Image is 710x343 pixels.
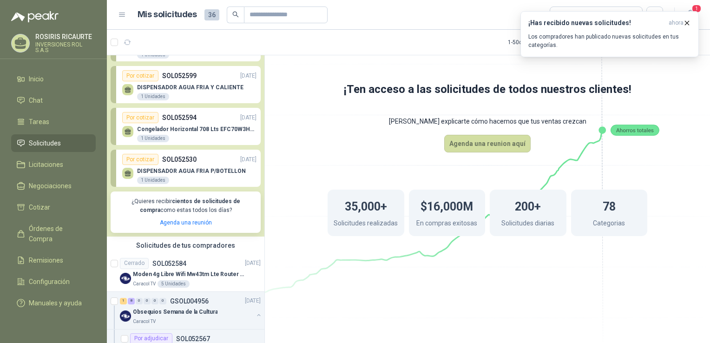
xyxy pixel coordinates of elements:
a: Por cotizarSOL052599[DATE] DISPENSADOR AGUA FRIA Y CALIENTE1 Unidades [111,66,261,103]
p: Caracol TV [133,280,156,288]
div: 1 [120,298,127,304]
span: Cotizar [29,202,50,212]
div: Todas [556,10,575,20]
a: Por cotizarSOL052594[DATE] Congelador Horizontal 708 Lts EFC70W3HTW Blanco Modelo EFC70W3HTW Códi... [111,108,261,145]
p: [DATE] [240,155,256,164]
img: Company Logo [120,310,131,322]
span: Chat [29,95,43,106]
p: SOL052599 [162,71,197,81]
span: 36 [204,9,219,20]
div: 0 [159,298,166,304]
p: Moden 4g Libre Wifi Mw43tm Lte Router Móvil Internet 5ghz [133,270,249,279]
p: [DATE] [240,72,256,80]
a: Por cotizarSOL052530[DATE] DISPENSADOR AGUA FRIA P/BOTELLON1 Unidades [111,150,261,187]
a: Remisiones [11,251,96,269]
p: SOL052594 [162,112,197,123]
div: 0 [151,298,158,304]
div: 0 [136,298,143,304]
a: Manuales y ayuda [11,294,96,312]
p: Congelador Horizontal 708 Lts EFC70W3HTW Blanco Modelo EFC70W3HTW Código 501967 [137,126,256,132]
p: [DATE] [245,259,261,268]
p: [DATE] [240,113,256,122]
span: Negociaciones [29,181,72,191]
div: 1 - 50 de 89 [508,35,562,50]
button: 1 [682,7,699,23]
button: ¡Has recibido nuevas solicitudes!ahora Los compradores han publicado nuevas solicitudes en tus ca... [520,11,699,57]
a: Inicio [11,70,96,88]
p: GSOL004956 [170,298,209,304]
a: Órdenes de Compra [11,220,96,248]
h1: 35,000+ [345,195,387,216]
p: SOL052567 [176,336,210,342]
a: CerradoSOL052584[DATE] Company LogoModen 4g Libre Wifi Mw43tm Lte Router Móvil Internet 5ghzCarac... [107,254,264,292]
span: Remisiones [29,255,63,265]
p: DISPENSADOR AGUA FRIA Y CALIENTE [137,84,243,91]
a: Tareas [11,113,96,131]
p: ¿Quieres recibir como estas todos los días? [116,197,255,215]
span: Licitaciones [29,159,63,170]
a: Configuración [11,273,96,290]
p: SOL052584 [152,260,186,267]
div: 0 [144,298,151,304]
div: Cerrado [120,258,149,269]
span: Tareas [29,117,49,127]
div: 5 Unidades [158,280,190,288]
h3: ¡Has recibido nuevas solicitudes! [528,19,665,27]
div: 1 Unidades [137,93,169,100]
a: Solicitudes [11,134,96,152]
div: Solicitudes de tus compradores [107,237,264,254]
p: Categorias [593,218,625,231]
div: Por cotizar [122,112,158,123]
h1: $16,000M [421,195,473,216]
div: 8 [128,298,135,304]
b: cientos de solicitudes de compra [140,198,240,213]
span: 1 [691,4,702,13]
span: Órdenes de Compra [29,224,87,244]
div: 1 Unidades [137,177,169,184]
p: Obsequios Semana de la Cultura [133,308,217,317]
p: INVERSIONES ROL S.A.S [35,42,96,53]
p: Solicitudes diarias [501,218,554,231]
p: Solicitudes realizadas [334,218,398,231]
span: Solicitudes [29,138,61,148]
div: Por cotizar [122,154,158,165]
span: Manuales y ayuda [29,298,82,308]
div: 1 Unidades [137,135,169,142]
h1: 78 [603,195,616,216]
h1: 200+ [515,195,541,216]
button: Agenda una reunion aquí [444,135,531,152]
a: 1 8 0 0 0 0 GSOL004956[DATE] Company LogoObsequios Semana de la CulturaCaracol TV [120,296,263,325]
p: Caracol TV [133,318,156,325]
p: DISPENSADOR AGUA FRIA P/BOTELLON [137,168,246,174]
a: Negociaciones [11,177,96,195]
img: Company Logo [120,273,131,284]
a: Licitaciones [11,156,96,173]
span: ahora [669,19,684,27]
p: [DATE] [245,297,261,305]
a: Agenda una reunión [160,219,212,226]
div: Por cotizar [122,70,158,81]
a: Cotizar [11,198,96,216]
p: En compras exitosas [416,218,477,231]
span: Configuración [29,277,70,287]
p: ROSIRIS RICAURTE [35,33,96,40]
h1: Mis solicitudes [138,8,197,21]
p: Los compradores han publicado nuevas solicitudes en tus categorías. [528,33,691,49]
a: Chat [11,92,96,109]
span: Inicio [29,74,44,84]
span: search [232,11,239,18]
p: SOL052530 [162,154,197,165]
img: Logo peakr [11,11,59,22]
div: Por cotizarSOL052604[DATE] TELEVISOR 55"1 UnidadesPor cotizarSOL052599[DATE] DISPENSADOR AGUA FRI... [107,9,264,237]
